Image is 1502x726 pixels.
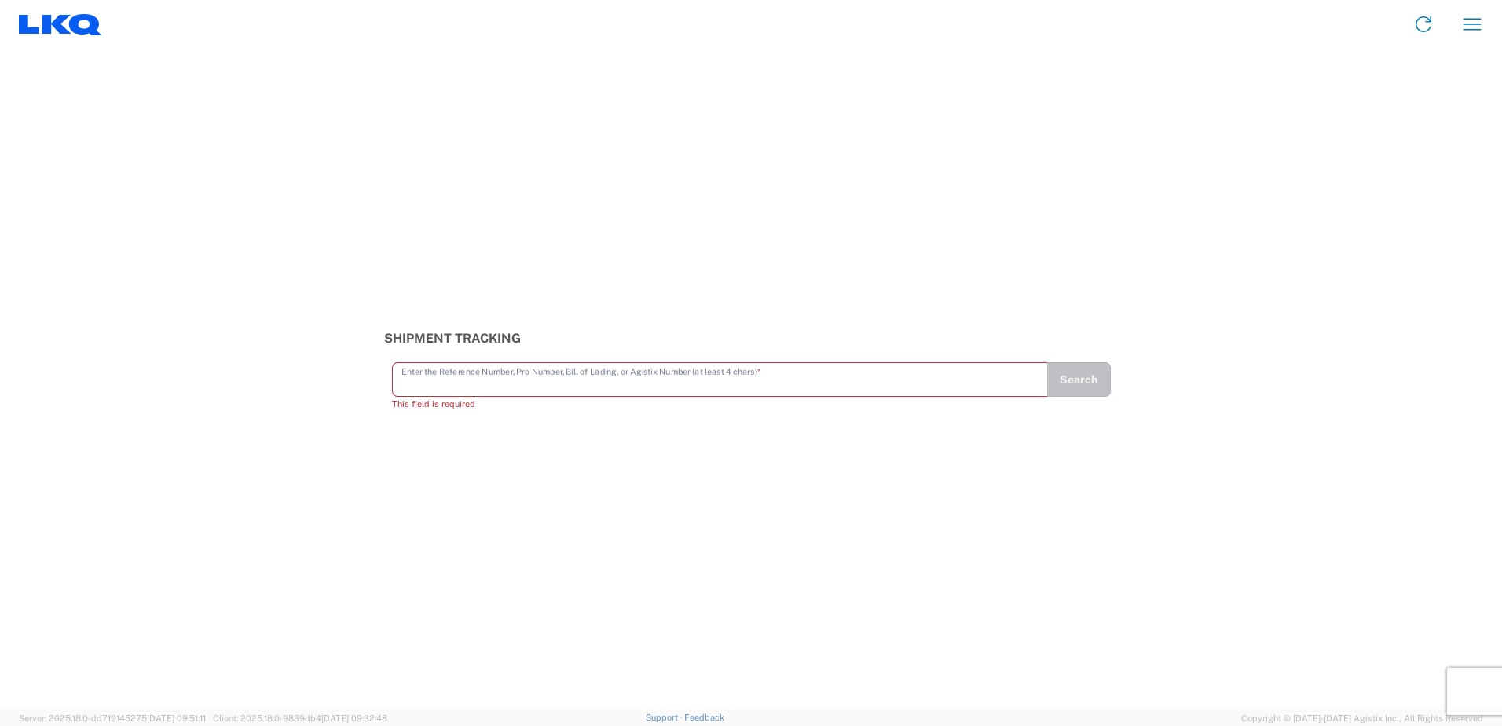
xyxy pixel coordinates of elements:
a: Support [646,713,685,722]
span: Client: 2025.18.0-9839db4 [213,713,387,723]
h3: Shipment Tracking [384,331,1119,346]
span: Server: 2025.18.0-dd719145275 [19,713,206,723]
a: Feedback [684,713,724,722]
span: [DATE] 09:51:11 [147,713,206,723]
span: [DATE] 09:32:48 [321,713,387,723]
span: Copyright © [DATE]-[DATE] Agistix Inc., All Rights Reserved [1241,711,1483,725]
div: This field is required [392,397,1047,411]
